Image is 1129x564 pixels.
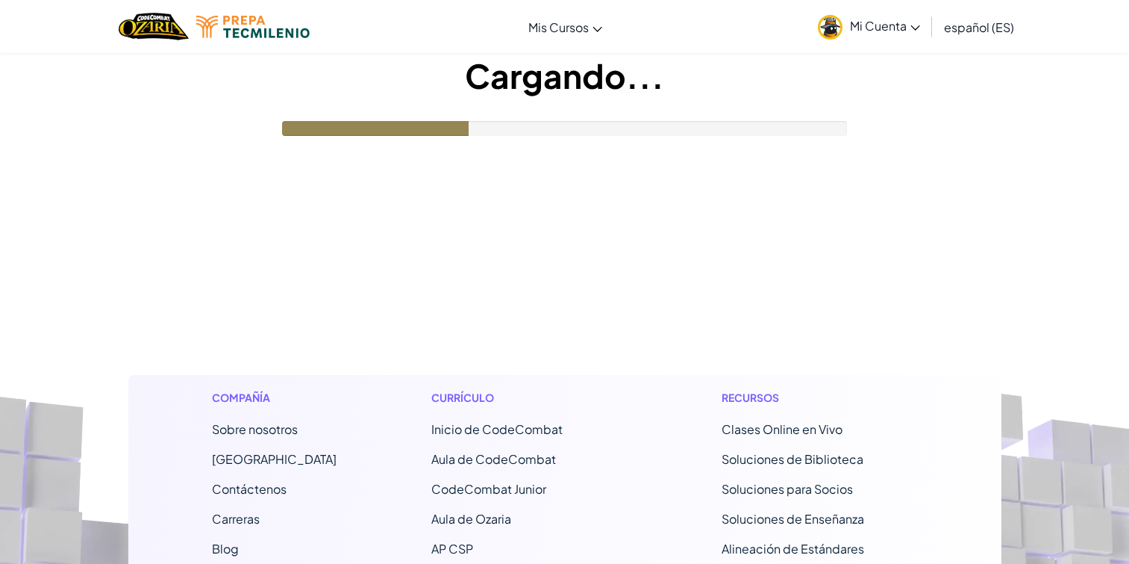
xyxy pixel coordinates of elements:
span: Contáctenos [212,481,287,497]
a: CodeCombat Junior [431,481,546,497]
a: español (ES) [936,7,1022,47]
a: Mis Cursos [521,7,610,47]
a: AP CSP [431,541,473,557]
span: Inicio de CodeCombat [431,421,563,437]
a: Aula de CodeCombat [431,451,556,467]
a: [GEOGRAPHIC_DATA] [212,451,337,467]
a: Carreras [212,511,260,527]
h1: Compañía [212,390,337,406]
a: Blog [212,541,239,557]
a: Soluciones de Enseñanza [722,511,864,527]
img: avatar [818,15,842,40]
a: Ozaria by CodeCombat logo [119,11,188,42]
iframe: Sign in with Google Dialog [822,15,1114,167]
h1: Currículo [431,390,628,406]
img: Tecmilenio logo [196,16,310,38]
a: Aula de Ozaria [431,511,511,527]
a: Sobre nosotros [212,421,298,437]
a: Alineación de Estándares [722,541,864,557]
span: Mis Cursos [528,19,589,35]
a: Soluciones de Biblioteca [722,451,863,467]
img: Home [119,11,188,42]
a: Mi Cuenta [810,3,928,50]
h1: Recursos [722,390,918,406]
a: Clases Online en Vivo [722,421,842,437]
a: Soluciones para Socios [722,481,853,497]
